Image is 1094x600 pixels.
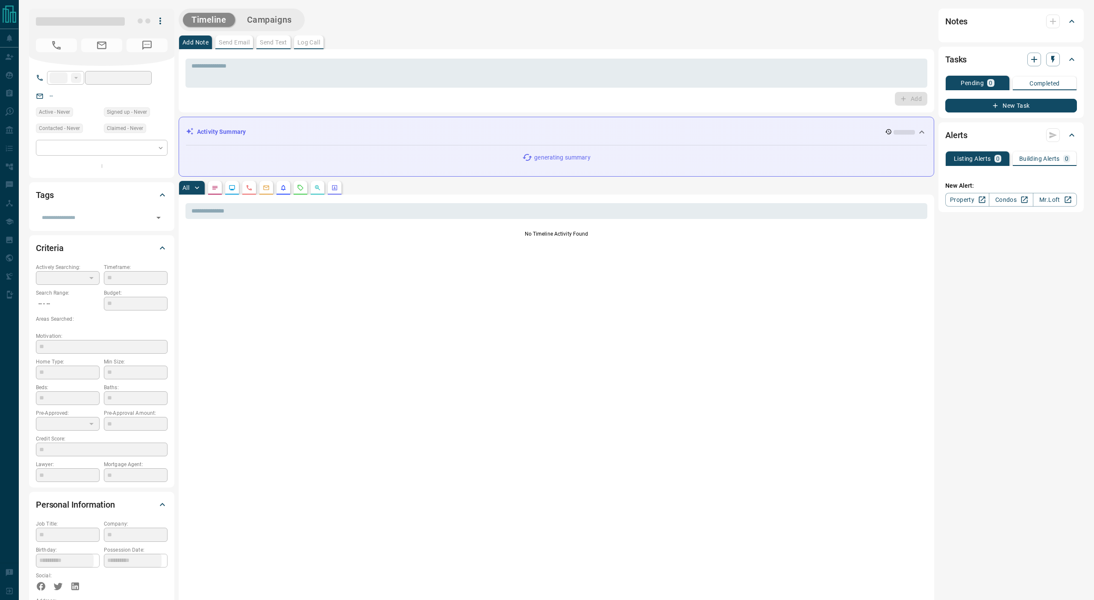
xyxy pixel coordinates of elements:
[945,15,968,28] h2: Notes
[107,124,143,133] span: Claimed - Never
[945,125,1077,145] div: Alerts
[36,358,100,366] p: Home Type:
[263,184,270,191] svg: Emails
[945,193,989,207] a: Property
[1033,193,1077,207] a: Mr.Loft
[182,185,189,191] p: All
[314,184,321,191] svg: Opportunities
[104,520,168,528] p: Company:
[989,80,992,86] p: 0
[36,297,100,311] p: -- - --
[36,188,53,202] h2: Tags
[1065,156,1068,162] p: 0
[50,92,53,99] a: --
[104,409,168,417] p: Pre-Approval Amount:
[104,358,168,366] p: Min Size:
[186,124,927,140] div: Activity Summary
[39,124,80,133] span: Contacted - Never
[104,384,168,391] p: Baths:
[331,184,338,191] svg: Agent Actions
[126,38,168,52] span: No Number
[107,108,147,116] span: Signed up - Never
[81,38,122,52] span: No Email
[104,289,168,297] p: Budget:
[104,263,168,271] p: Timeframe:
[945,181,1077,190] p: New Alert:
[945,11,1077,32] div: Notes
[36,520,100,528] p: Job Title:
[945,128,968,142] h2: Alerts
[36,263,100,271] p: Actively Searching:
[212,184,218,191] svg: Notes
[36,546,100,554] p: Birthday:
[36,238,168,258] div: Criteria
[280,184,287,191] svg: Listing Alerts
[36,384,100,391] p: Beds:
[104,546,168,554] p: Possession Date:
[945,53,967,66] h2: Tasks
[945,99,1077,112] button: New Task
[182,39,209,45] p: Add Note
[36,435,168,443] p: Credit Score:
[297,184,304,191] svg: Requests
[36,241,64,255] h2: Criteria
[104,461,168,468] p: Mortgage Agent:
[36,315,168,323] p: Areas Searched:
[36,409,100,417] p: Pre-Approved:
[36,332,168,340] p: Motivation:
[197,127,246,136] p: Activity Summary
[1029,80,1060,86] p: Completed
[945,49,1077,70] div: Tasks
[1019,156,1060,162] p: Building Alerts
[185,230,927,238] p: No Timeline Activity Found
[153,212,165,224] button: Open
[238,13,300,27] button: Campaigns
[36,185,168,205] div: Tags
[954,156,991,162] p: Listing Alerts
[36,38,77,52] span: No Number
[229,184,235,191] svg: Lead Browsing Activity
[989,193,1033,207] a: Condos
[183,13,235,27] button: Timeline
[961,80,984,86] p: Pending
[36,461,100,468] p: Lawyer:
[36,494,168,515] div: Personal Information
[36,572,100,579] p: Social:
[36,498,115,511] h2: Personal Information
[996,156,1000,162] p: 0
[246,184,253,191] svg: Calls
[36,289,100,297] p: Search Range:
[39,108,70,116] span: Active - Never
[534,153,590,162] p: generating summary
